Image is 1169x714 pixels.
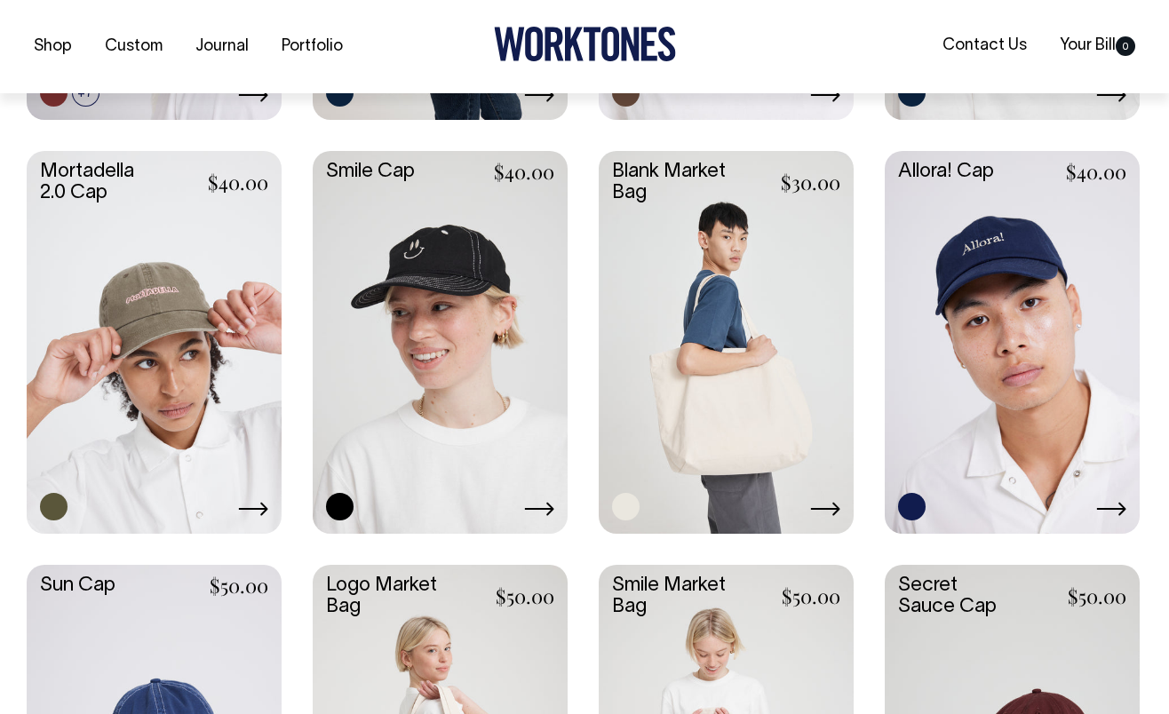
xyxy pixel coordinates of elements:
[935,31,1034,60] a: Contact Us
[27,32,79,61] a: Shop
[188,32,256,61] a: Journal
[274,32,350,61] a: Portfolio
[1116,36,1135,56] span: 0
[98,32,170,61] a: Custom
[1053,31,1142,60] a: Your Bill0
